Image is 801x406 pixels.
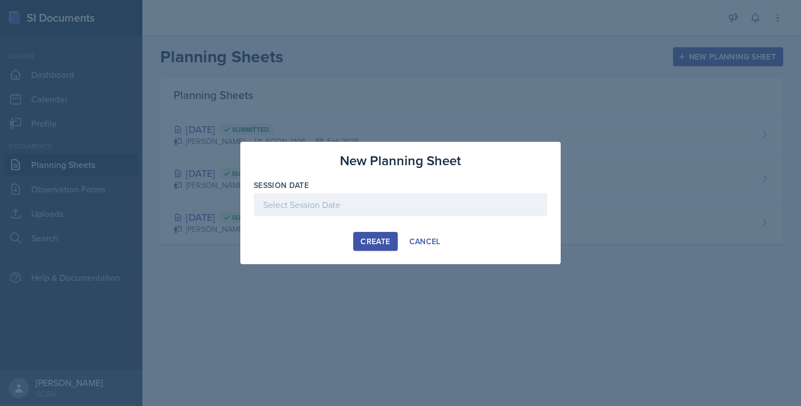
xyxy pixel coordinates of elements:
[360,237,390,246] div: Create
[353,232,397,251] button: Create
[402,232,448,251] button: Cancel
[254,180,309,191] label: Session Date
[340,151,461,171] h3: New Planning Sheet
[409,237,441,246] div: Cancel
